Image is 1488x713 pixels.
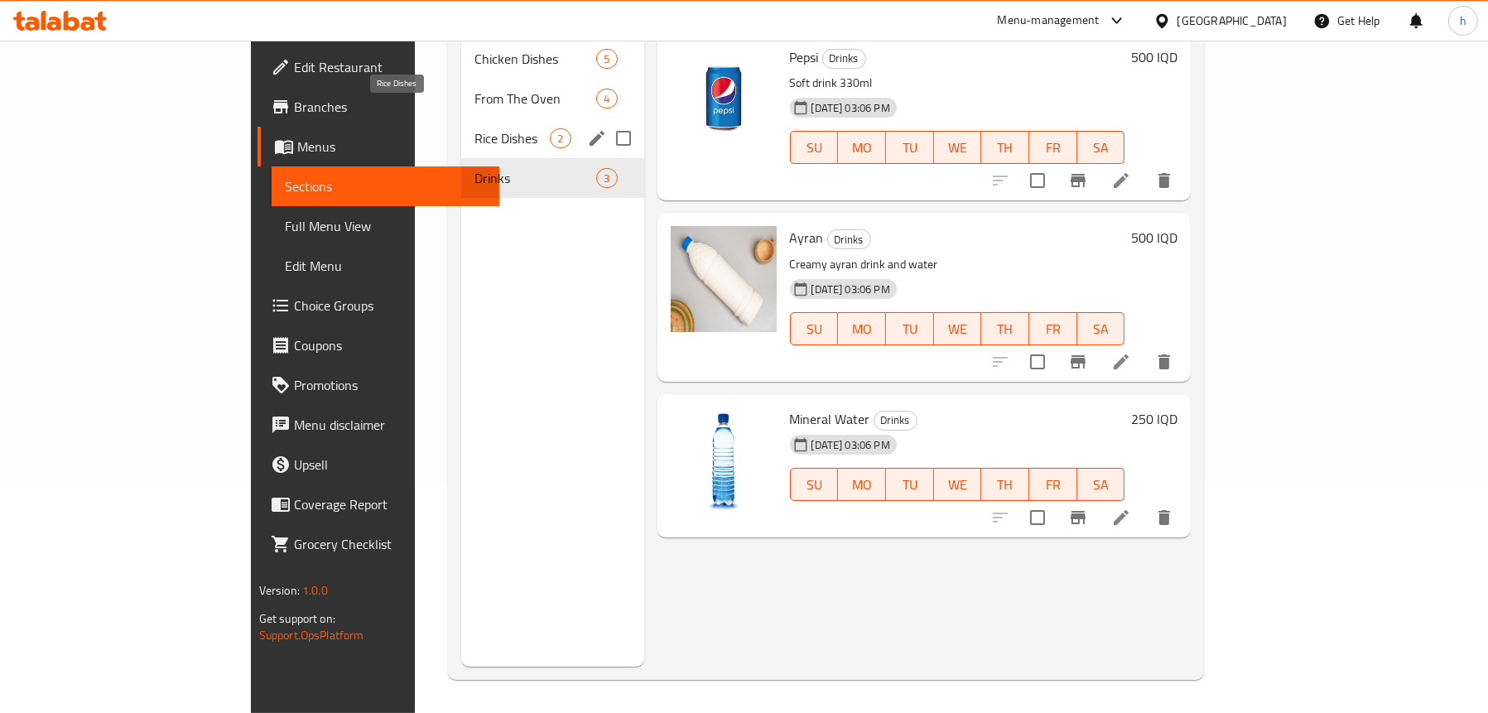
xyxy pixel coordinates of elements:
span: SU [797,473,832,497]
span: Coupons [294,335,486,355]
span: 3 [597,171,616,186]
div: items [596,89,617,108]
button: WE [934,468,982,501]
a: Edit Menu [272,246,499,286]
a: Edit menu item [1111,508,1131,528]
button: Branch-specific-item [1058,342,1098,382]
span: Drinks [828,230,870,249]
nav: Menu sections [461,32,643,205]
button: FR [1029,131,1077,164]
span: Edit Menu [285,256,486,276]
span: TU [893,317,927,341]
div: items [550,128,571,148]
div: From The Oven4 [461,79,643,118]
a: Edit Restaurant [258,47,499,87]
span: SA [1084,473,1119,497]
span: Upsell [294,455,486,475]
span: WE [941,473,975,497]
h6: 250 IQD [1131,407,1177,431]
span: Select to update [1020,163,1055,198]
div: Drinks [874,411,917,431]
span: Full Menu View [285,216,486,236]
span: h [1460,12,1466,30]
p: Creamy ayran drink and water [790,254,1125,275]
span: 4 [597,91,616,107]
span: Select to update [1020,344,1055,379]
button: delete [1144,342,1184,382]
a: Promotions [258,365,499,405]
a: Support.OpsPlatform [259,624,364,646]
span: TH [988,317,1023,341]
span: Chicken Dishes [474,49,596,69]
span: [DATE] 03:06 PM [805,437,897,453]
span: Grocery Checklist [294,534,486,554]
div: Drinks [827,229,871,249]
span: SU [797,136,832,160]
button: SA [1077,312,1125,345]
button: SU [790,468,839,501]
button: FR [1029,468,1077,501]
button: Branch-specific-item [1058,161,1098,200]
span: MO [845,473,879,497]
a: Edit menu item [1111,352,1131,372]
span: [DATE] 03:06 PM [805,100,897,116]
button: TH [981,131,1029,164]
span: Rice Dishes [474,128,550,148]
img: Pepsi [671,46,777,152]
span: Drinks [474,168,596,188]
a: Sections [272,166,499,206]
button: SA [1077,468,1125,501]
span: SA [1084,317,1119,341]
img: Ayran [671,226,777,332]
button: TU [886,468,934,501]
div: Menu-management [998,11,1100,31]
span: MO [845,136,879,160]
div: Drinks [822,49,866,69]
span: Mineral Water [790,407,870,431]
span: TH [988,473,1023,497]
a: Choice Groups [258,286,499,325]
span: SA [1084,136,1119,160]
button: delete [1144,498,1184,537]
span: FR [1036,473,1071,497]
span: Drinks [823,49,865,68]
span: TU [893,473,927,497]
span: Ayran [790,225,824,250]
span: 5 [597,51,616,67]
span: Edit Restaurant [294,57,486,77]
a: Branches [258,87,499,127]
button: TU [886,131,934,164]
span: TU [893,136,927,160]
span: 2 [551,131,570,147]
a: Menu disclaimer [258,405,499,445]
span: Pepsi [790,45,819,70]
span: SU [797,317,832,341]
img: Mineral Water [671,407,777,513]
span: Menus [297,137,486,157]
a: Coupons [258,325,499,365]
span: MO [845,317,879,341]
button: WE [934,131,982,164]
div: Drinks3 [461,158,643,198]
span: FR [1036,136,1071,160]
span: FR [1036,317,1071,341]
div: items [596,168,617,188]
button: SU [790,312,839,345]
button: SA [1077,131,1125,164]
a: Upsell [258,445,499,484]
button: Branch-specific-item [1058,498,1098,537]
div: [GEOGRAPHIC_DATA] [1177,12,1287,30]
span: TH [988,136,1023,160]
button: TH [981,312,1029,345]
button: TH [981,468,1029,501]
div: Rice Dishes2edit [461,118,643,158]
a: Coverage Report [258,484,499,524]
h6: 500 IQD [1131,46,1177,69]
span: [DATE] 03:06 PM [805,282,897,297]
div: Chicken Dishes5 [461,39,643,79]
a: Grocery Checklist [258,524,499,564]
div: From The Oven [474,89,596,108]
span: Coverage Report [294,494,486,514]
